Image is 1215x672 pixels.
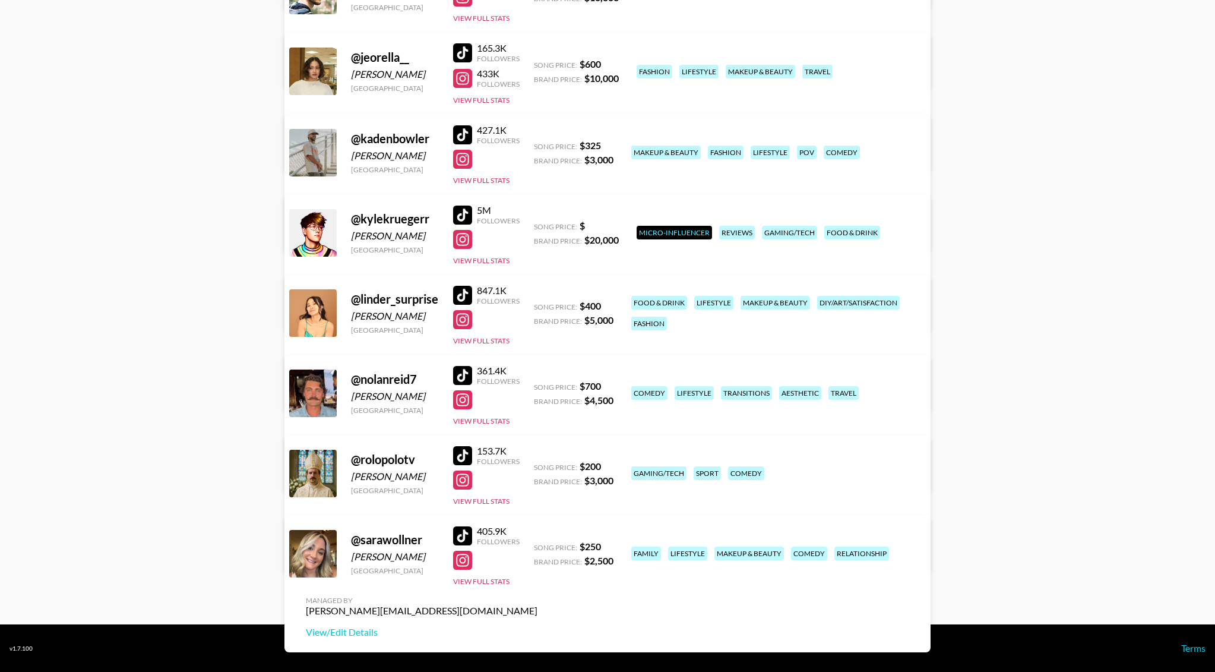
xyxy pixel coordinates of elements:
span: Brand Price: [534,317,582,326]
div: 405.9K [477,525,520,537]
div: [PERSON_NAME] [351,310,439,322]
div: [GEOGRAPHIC_DATA] [351,406,439,415]
div: lifestyle [668,547,707,560]
div: travel [828,386,859,400]
strong: $ 4,500 [584,395,613,406]
div: lifestyle [675,386,714,400]
button: View Full Stats [453,577,510,586]
div: comedy [631,386,667,400]
a: View/Edit Details [306,626,537,638]
div: pov [797,146,817,159]
span: Brand Price: [534,397,582,406]
div: family [631,547,661,560]
div: diy/art/satisfaction [817,296,900,310]
div: Followers [477,80,520,89]
div: Followers [477,457,520,466]
div: @ rolopolotv [351,452,439,467]
div: gaming/tech [631,466,686,480]
div: 153.7K [477,445,520,457]
div: @ kadenbowler [351,131,439,146]
div: Followers [477,54,520,63]
span: Brand Price: [534,236,582,245]
div: reviews [719,226,755,239]
div: Micro-Influencer [637,226,712,239]
strong: $ 2,500 [584,555,613,566]
div: food & drink [824,226,880,239]
div: Managed By [306,596,537,605]
div: @ sarawollner [351,532,439,547]
strong: $ 3,000 [584,154,613,165]
div: comedy [824,146,860,159]
strong: $ 5,000 [584,314,613,326]
strong: $ 3,000 [584,475,613,486]
button: View Full Stats [453,417,510,425]
div: [PERSON_NAME][EMAIL_ADDRESS][DOMAIN_NAME] [306,605,537,617]
div: Followers [477,296,520,305]
div: comedy [791,547,827,560]
span: Song Price: [534,463,577,472]
div: 433K [477,68,520,80]
div: comedy [728,466,764,480]
div: transitions [721,386,772,400]
strong: $ 700 [580,380,601,392]
div: [PERSON_NAME] [351,150,439,162]
div: makeup & beauty [631,146,701,159]
div: Followers [477,377,520,386]
div: [PERSON_NAME] [351,551,439,563]
div: @ kylekruegerr [351,212,439,226]
span: Song Price: [534,61,577,70]
strong: $ 10,000 [584,72,619,84]
div: travel [802,65,833,78]
div: [PERSON_NAME] [351,68,439,80]
div: Followers [477,537,520,546]
button: View Full Stats [453,256,510,265]
div: food & drink [631,296,687,310]
div: fashion [637,65,672,78]
div: 165.3K [477,42,520,54]
div: relationship [834,547,889,560]
div: lifestyle [679,65,719,78]
div: [PERSON_NAME] [351,471,439,482]
div: sport [694,466,721,480]
div: gaming/tech [762,226,817,239]
span: Brand Price: [534,557,582,566]
strong: $ 600 [580,58,601,70]
div: fashion [708,146,743,159]
div: makeup & beauty [714,547,784,560]
span: Song Price: [534,383,577,392]
div: [GEOGRAPHIC_DATA] [351,3,439,12]
div: lifestyle [751,146,790,159]
div: 5M [477,204,520,216]
div: fashion [631,317,667,330]
a: Terms [1181,642,1205,654]
span: Song Price: [534,543,577,552]
button: View Full Stats [453,176,510,185]
div: [GEOGRAPHIC_DATA] [351,245,439,254]
strong: $ 200 [580,460,601,472]
div: makeup & beauty [741,296,810,310]
button: View Full Stats [453,14,510,23]
div: [PERSON_NAME] [351,390,439,402]
span: Song Price: [534,142,577,151]
span: Song Price: [534,222,577,231]
div: [GEOGRAPHIC_DATA] [351,486,439,495]
div: [GEOGRAPHIC_DATA] [351,326,439,335]
div: aesthetic [779,386,821,400]
div: 427.1K [477,124,520,136]
div: 847.1K [477,285,520,296]
span: Song Price: [534,302,577,311]
button: View Full Stats [453,497,510,506]
div: [GEOGRAPHIC_DATA] [351,566,439,575]
div: Followers [477,136,520,145]
div: @ linder_surprise [351,292,439,307]
div: 361.4K [477,365,520,377]
span: Brand Price: [534,477,582,486]
div: @ nolanreid7 [351,372,439,387]
div: [PERSON_NAME] [351,230,439,242]
strong: $ 325 [580,140,601,151]
strong: $ 20,000 [584,234,619,245]
span: Brand Price: [534,75,582,84]
div: Followers [477,216,520,225]
span: Brand Price: [534,156,582,165]
div: makeup & beauty [726,65,795,78]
